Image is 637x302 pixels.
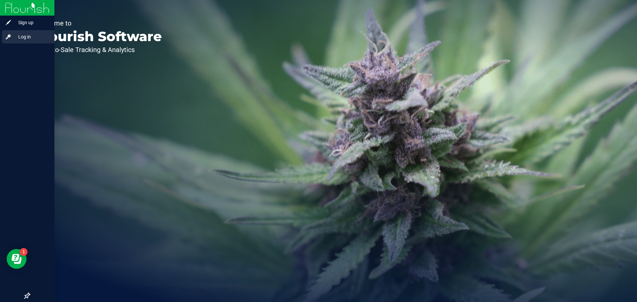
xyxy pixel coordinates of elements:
[5,19,12,26] inline-svg: Sign up
[5,33,12,40] inline-svg: Log in
[12,33,51,41] span: Log in
[20,248,28,256] iframe: Resource center unread badge
[12,19,51,27] span: Sign up
[7,249,27,269] iframe: Resource center
[36,30,162,43] p: Flourish Software
[36,46,162,53] p: Seed-to-Sale Tracking & Analytics
[36,20,162,27] p: Welcome to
